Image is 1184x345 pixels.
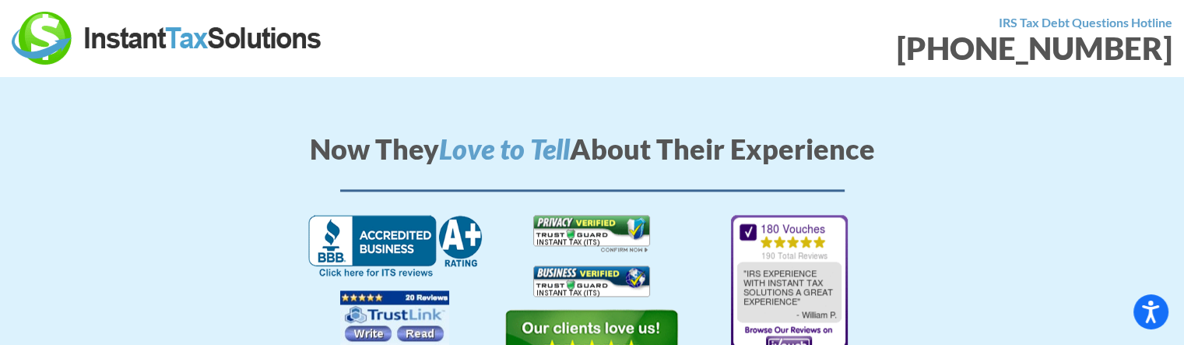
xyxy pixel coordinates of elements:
[533,266,650,297] img: Business Verified
[308,215,482,278] img: BBB A+
[340,315,449,329] a: TrustLink
[604,33,1173,64] div: [PHONE_NUMBER]
[439,132,570,166] i: Love to Tell
[12,29,323,44] a: Instant Tax Solutions Logo
[533,231,650,246] a: Privacy Verified
[12,12,323,65] img: Instant Tax Solutions Logo
[340,290,449,345] img: TrustLink
[533,215,650,253] img: Privacy Verified
[533,278,650,293] a: Business Verified
[999,15,1172,30] strong: IRS Tax Debt Questions Hotline
[172,129,1013,192] h2: Now They About Their Experience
